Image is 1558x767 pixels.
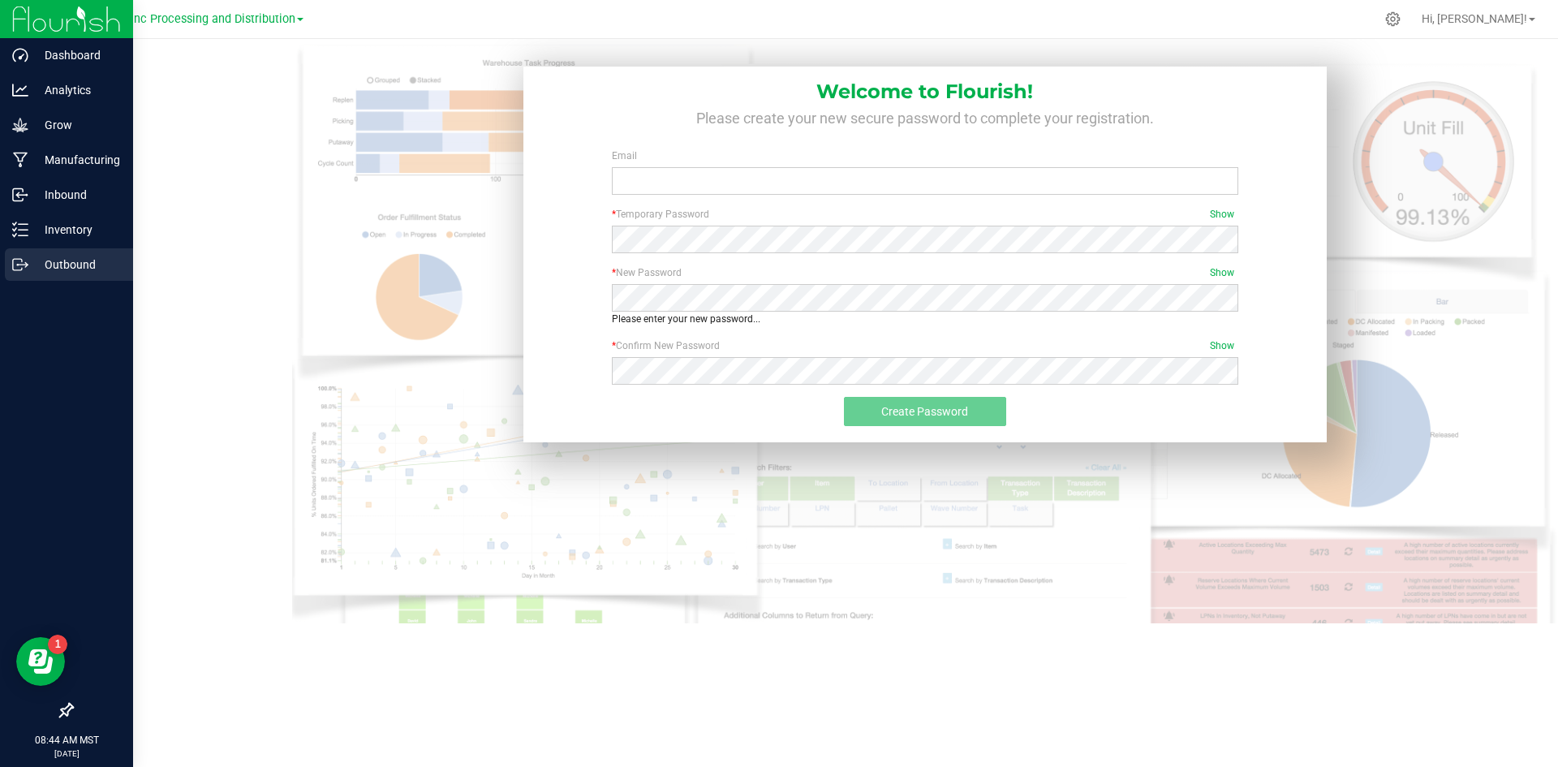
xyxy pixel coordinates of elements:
[16,637,65,686] iframe: Resource center
[28,150,126,170] p: Manufacturing
[12,117,28,133] inline-svg: Grow
[28,45,126,65] p: Dashboard
[12,47,28,63] inline-svg: Dashboard
[28,185,126,205] p: Inbound
[612,265,1238,280] label: New Password
[28,80,126,100] p: Analytics
[1210,338,1234,353] span: Show
[28,255,126,274] p: Outbound
[696,110,1154,127] span: Please create your new secure password to complete your registration.
[47,12,295,26] span: Globe Farmacy Inc Processing and Distribution
[844,397,1006,426] button: Create Password
[547,67,1303,102] h1: Welcome to Flourish!
[28,115,126,135] p: Grow
[48,635,67,654] iframe: Resource center unread badge
[7,733,126,748] p: 08:44 AM MST
[1422,12,1527,25] span: Hi, [PERSON_NAME]!
[612,338,1238,353] label: Confirm New Password
[7,748,126,760] p: [DATE]
[612,207,1238,222] label: Temporary Password
[1383,11,1403,27] div: Manage settings
[612,312,1238,326] div: Please enter your new password...
[12,152,28,168] inline-svg: Manufacturing
[881,405,968,418] span: Create Password
[1210,265,1234,280] span: Show
[612,149,1238,163] label: Email
[1210,207,1234,222] span: Show
[12,256,28,273] inline-svg: Outbound
[28,220,126,239] p: Inventory
[12,222,28,238] inline-svg: Inventory
[12,187,28,203] inline-svg: Inbound
[12,82,28,98] inline-svg: Analytics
